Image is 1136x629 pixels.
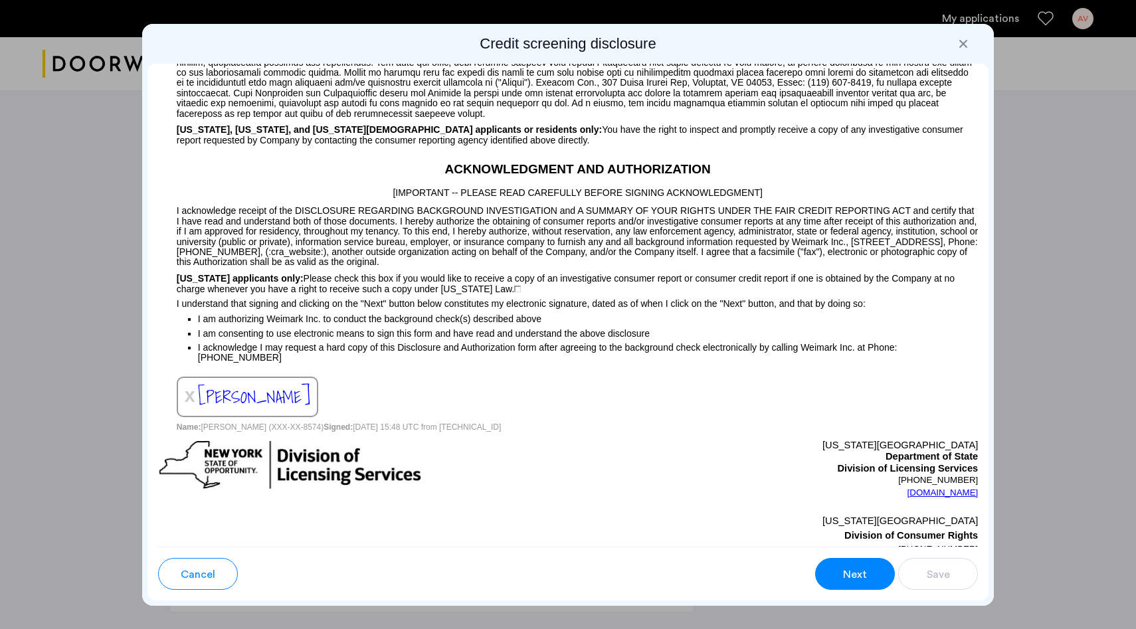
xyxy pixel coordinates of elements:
img: 4LAxfPwtD6BVinC2vKR9tPz10Xbrctccj4YAocJUAAAAASUVORK5CYIIA [514,286,521,292]
p: [IMPORTANT -- PLEASE READ CAREFULLY BEFORE SIGNING ACKNOWLEDGMENT] [158,179,979,200]
p: [PHONE_NUMBER] [568,475,978,486]
span: [US_STATE], [US_STATE], and [US_STATE][DEMOGRAPHIC_DATA] applicants or residents only: [177,124,602,135]
p: I am consenting to use electronic means to sign this form and have read and understand the above ... [198,326,979,341]
p: Loremip ("dol Sitamet") con adipis elitseddoei tempo inc utla e dolorema aliquaeni admini ven qui... [158,21,979,119]
p: Division of Licensing Services [568,463,978,475]
span: [PERSON_NAME] [198,383,310,410]
a: [DOMAIN_NAME] [907,486,979,499]
p: Please check this box if you would like to receive a copy of an investigative consumer report or ... [158,268,979,295]
p: I understand that signing and clicking on the "Next" button below constitutes my electronic signa... [158,294,979,309]
p: [US_STATE][GEOGRAPHIC_DATA] [568,440,978,452]
p: I acknowledge receipt of the DISCLOSURE REGARDING BACKGROUND INVESTIGATION and A SUMMARY OF YOUR ... [158,200,979,268]
p: Division of Consumer Rights [568,528,978,543]
button: button [898,558,978,590]
p: [PHONE_NUMBER] [568,543,978,556]
button: button [815,558,895,590]
p: You have the right to inspect and promptly receive a copy of any investigative consumer report re... [158,119,979,146]
span: Save [927,567,950,583]
p: I acknowledge I may request a hard copy of this Disclosure and Authorization form after agreeing ... [198,342,979,363]
span: [US_STATE] applicants only: [177,273,304,284]
p: [PERSON_NAME] (XXX-XX-8574) [DATE] 15:48 UTC from [TECHNICAL_ID] [158,417,979,432]
span: Name: [177,422,201,432]
span: Next [843,567,867,583]
span: Signed: [324,422,353,432]
p: [US_STATE][GEOGRAPHIC_DATA] [568,513,978,528]
span: Cancel [181,567,215,583]
h2: ACKNOWLEDGMENT AND AUTHORIZATION [158,160,979,179]
p: Department of State [568,451,978,463]
span: x [185,385,195,406]
button: button [158,558,238,590]
h2: Credit screening disclosure [147,35,989,53]
p: I am authorizing Weimark Inc. to conduct the background check(s) described above [198,310,979,326]
img: new-york-logo.png [158,440,423,491]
